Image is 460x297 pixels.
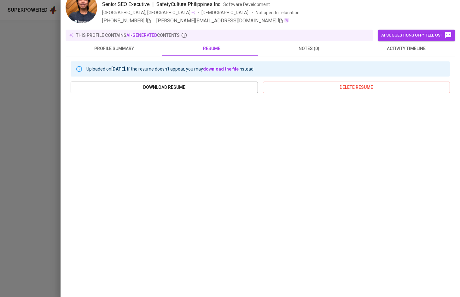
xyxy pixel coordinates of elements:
[264,45,354,53] span: notes (0)
[111,66,125,71] b: [DATE]
[102,1,150,7] span: Senior SEO Executive
[381,31,452,39] span: AI suggestions off? Tell us!
[156,18,277,24] span: [PERSON_NAME][EMAIL_ADDRESS][DOMAIN_NAME]
[76,83,253,91] span: download resume
[203,66,239,71] a: download the file
[86,63,254,75] div: Uploaded on . If the resume doesn't appear, you may instead.
[126,33,157,38] span: AI-generated
[378,30,455,41] button: AI suggestions off? Tell us!
[102,9,195,16] div: [GEOGRAPHIC_DATA], [GEOGRAPHIC_DATA]
[284,18,289,23] img: magic_wand.svg
[76,32,180,38] p: this profile contains contents
[167,45,257,53] span: resume
[69,45,159,53] span: profile summary
[152,1,154,8] span: |
[361,45,451,53] span: activity timeline
[156,1,221,7] span: SafetyCulture Philippines Inc.
[256,9,300,16] p: Not open to relocation
[71,82,258,93] button: download resume
[71,98,450,287] iframe: b16302981876c65f87fecd3e5d08c106.pdf
[102,18,144,24] span: [PHONE_NUMBER]
[201,9,249,16] span: [DEMOGRAPHIC_DATA]
[268,83,445,91] span: delete resume
[223,2,270,7] span: Software Development
[263,82,450,93] button: delete resume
